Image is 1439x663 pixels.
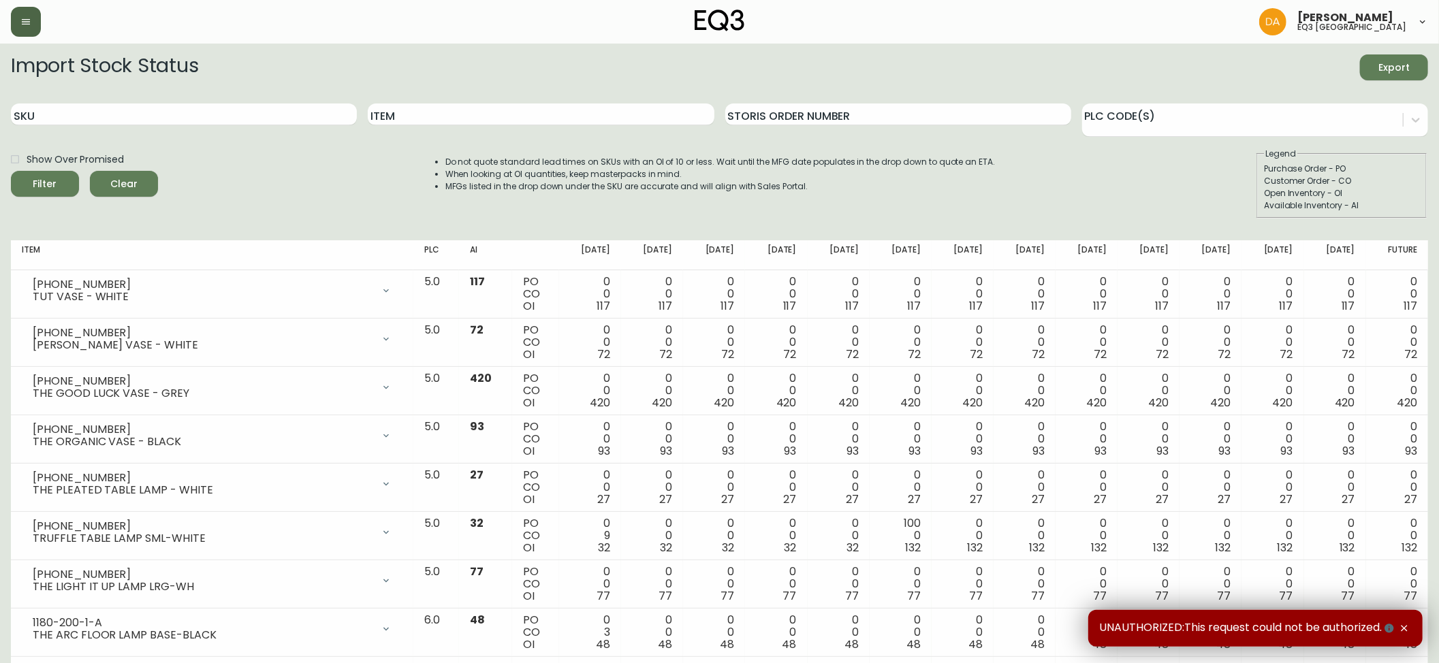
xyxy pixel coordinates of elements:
[943,469,983,506] div: 0 0
[413,240,459,270] th: PLC
[1032,346,1045,362] span: 72
[652,395,672,410] span: 420
[808,240,870,270] th: [DATE]
[722,346,735,362] span: 72
[523,614,548,651] div: PO CO
[1252,421,1293,457] div: 0 0
[621,240,683,270] th: [DATE]
[776,395,797,410] span: 420
[1118,240,1180,270] th: [DATE]
[597,346,610,362] span: 72
[1315,614,1355,651] div: 0 0
[1066,517,1107,554] div: 0 0
[413,512,459,560] td: 5.0
[590,395,610,410] span: 420
[413,270,459,319] td: 5.0
[943,421,983,457] div: 0 0
[1264,187,1419,199] div: Open Inventory - OI
[1066,566,1107,602] div: 0 0
[1093,588,1107,604] span: 77
[1264,175,1419,187] div: Customer Order - CO
[1218,346,1231,362] span: 72
[783,588,797,604] span: 77
[659,588,672,604] span: 77
[847,540,859,555] span: 32
[1404,346,1417,362] span: 72
[784,346,797,362] span: 72
[721,298,735,314] span: 117
[570,421,610,457] div: 0 0
[881,324,921,361] div: 0 0
[908,443,921,459] span: 93
[22,421,402,451] div: [PHONE_NUMBER]THE ORGANIC VASE - BLACK
[694,324,734,361] div: 0 0
[33,629,373,641] div: THE ARC FLOOR LAMP BASE-BLACK
[523,346,535,362] span: OI
[969,588,983,604] span: 77
[459,240,512,270] th: AI
[1342,588,1355,604] span: 77
[33,339,373,351] div: [PERSON_NAME] VASE - WHITE
[846,491,859,507] span: 27
[962,395,983,410] span: 420
[1404,491,1417,507] span: 27
[1032,491,1045,507] span: 27
[756,421,796,457] div: 0 0
[470,612,485,628] span: 48
[838,395,859,410] span: 420
[721,588,735,604] span: 77
[783,298,797,314] span: 117
[943,372,983,409] div: 0 0
[523,276,548,312] div: PO CO
[683,240,745,270] th: [DATE]
[570,469,610,506] div: 0 0
[597,491,610,507] span: 27
[1128,372,1169,409] div: 0 0
[1315,276,1355,312] div: 0 0
[1155,298,1169,314] span: 117
[1066,276,1107,312] div: 0 0
[523,443,535,459] span: OI
[1005,324,1045,361] div: 0 0
[943,614,983,651] div: 0 0
[1066,324,1107,361] div: 0 0
[1094,443,1107,459] span: 93
[1377,469,1417,506] div: 0 0
[1397,395,1417,410] span: 420
[1343,443,1355,459] span: 93
[523,395,535,410] span: OI
[1280,346,1293,362] span: 72
[969,298,983,314] span: 117
[33,472,373,484] div: [PHONE_NUMBER]
[967,540,983,555] span: 132
[819,372,859,409] div: 0 0
[570,517,610,554] div: 0 9
[908,491,921,507] span: 27
[470,370,492,386] span: 420
[881,421,921,457] div: 0 0
[1404,588,1417,604] span: 77
[470,274,485,289] span: 117
[1377,421,1417,457] div: 0 0
[943,517,983,554] div: 0 0
[1278,540,1293,555] span: 132
[1264,199,1419,212] div: Available Inventory - AI
[22,517,402,547] div: [PHONE_NUMBER]TRUFFLE TABLE LAMP SML-WHITE
[1315,517,1355,554] div: 0 0
[33,436,373,448] div: THE ORGANIC VASE - BLACK
[819,421,859,457] div: 0 0
[632,469,672,506] div: 0 0
[819,469,859,506] div: 0 0
[722,491,735,507] span: 27
[723,540,735,555] span: 32
[1005,614,1045,651] div: 0 0
[1005,421,1045,457] div: 0 0
[570,324,610,361] div: 0 0
[694,372,734,409] div: 0 0
[22,324,402,354] div: [PHONE_NUMBER][PERSON_NAME] VASE - WHITE
[1005,517,1045,554] div: 0 0
[1156,491,1169,507] span: 27
[881,614,921,651] div: 0 0
[1315,566,1355,602] div: 0 0
[1216,540,1231,555] span: 132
